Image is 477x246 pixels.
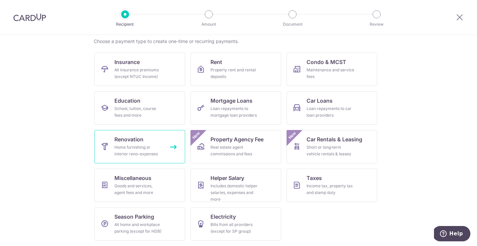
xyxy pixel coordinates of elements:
p: Amount [184,21,233,28]
span: Help [15,5,29,11]
div: Loan repayments to car loan providers [307,105,355,119]
a: Helper SalaryIncludes domestic helper salaries, expenses and more [190,169,281,202]
a: Mortgage LoansLoan repayments to mortgage loan providers [190,91,281,125]
span: Taxes [307,174,322,182]
a: InsuranceAll insurance premiums (except NTUC Income) [94,53,185,86]
p: Recipient [100,21,150,28]
span: Property Agency Fee [210,135,264,143]
span: Car Loans [307,97,333,105]
div: Real estate agent commissions and fees [210,144,259,157]
a: Car Rentals & LeasingShort or long‑term vehicle rentals & leasesNew [287,130,377,163]
div: Maintenance and service fees [307,67,355,80]
span: Miscellaneous [114,174,151,182]
div: Choose a payment type to create one-time or recurring payments. [94,38,383,45]
a: Season ParkingAll home and workplace parking (except for HDB) [94,207,185,241]
span: New [287,130,298,141]
a: RenovationHome furnishing or interior reno-expenses [94,130,185,163]
span: Insurance [114,58,140,66]
div: Home furnishing or interior reno-expenses [114,144,162,157]
span: Mortgage Loans [210,97,253,105]
span: Season Parking [114,213,154,221]
a: TaxesIncome tax, property tax and stamp duty [287,169,377,202]
div: Goods and services, agent fees and more [114,183,162,196]
div: Bills from all providers (except for SP group) [210,221,259,235]
span: Education [114,97,140,105]
span: Helper Salary [210,174,244,182]
a: ElectricityBills from all providers (except for SP group) [190,207,281,241]
p: Review [352,21,401,28]
div: Property rent and rental deposits [210,67,259,80]
img: CardUp [13,13,46,21]
a: MiscellaneousGoods and services, agent fees and more [94,169,185,202]
a: Property Agency FeeReal estate agent commissions and feesNew [190,130,281,163]
span: Condo & MCST [307,58,346,66]
span: Car Rentals & Leasing [307,135,362,143]
p: Document [268,21,317,28]
div: School, tuition, course fees and more [114,105,162,119]
span: Rent [210,58,222,66]
div: All home and workplace parking (except for HDB) [114,221,162,235]
div: Includes domestic helper salaries, expenses and more [210,183,259,203]
div: Income tax, property tax and stamp duty [307,183,355,196]
a: RentProperty rent and rental deposits [190,53,281,86]
div: Loan repayments to mortgage loan providers [210,105,259,119]
div: Short or long‑term vehicle rentals & leases [307,144,355,157]
span: New [191,130,202,141]
a: Condo & MCSTMaintenance and service fees [287,53,377,86]
a: Car LoansLoan repayments to car loan providers [287,91,377,125]
span: Electricity [210,213,236,221]
iframe: Opens a widget where you can find more information [434,226,470,243]
span: Renovation [114,135,143,143]
a: EducationSchool, tuition, course fees and more [94,91,185,125]
div: All insurance premiums (except NTUC Income) [114,67,162,80]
